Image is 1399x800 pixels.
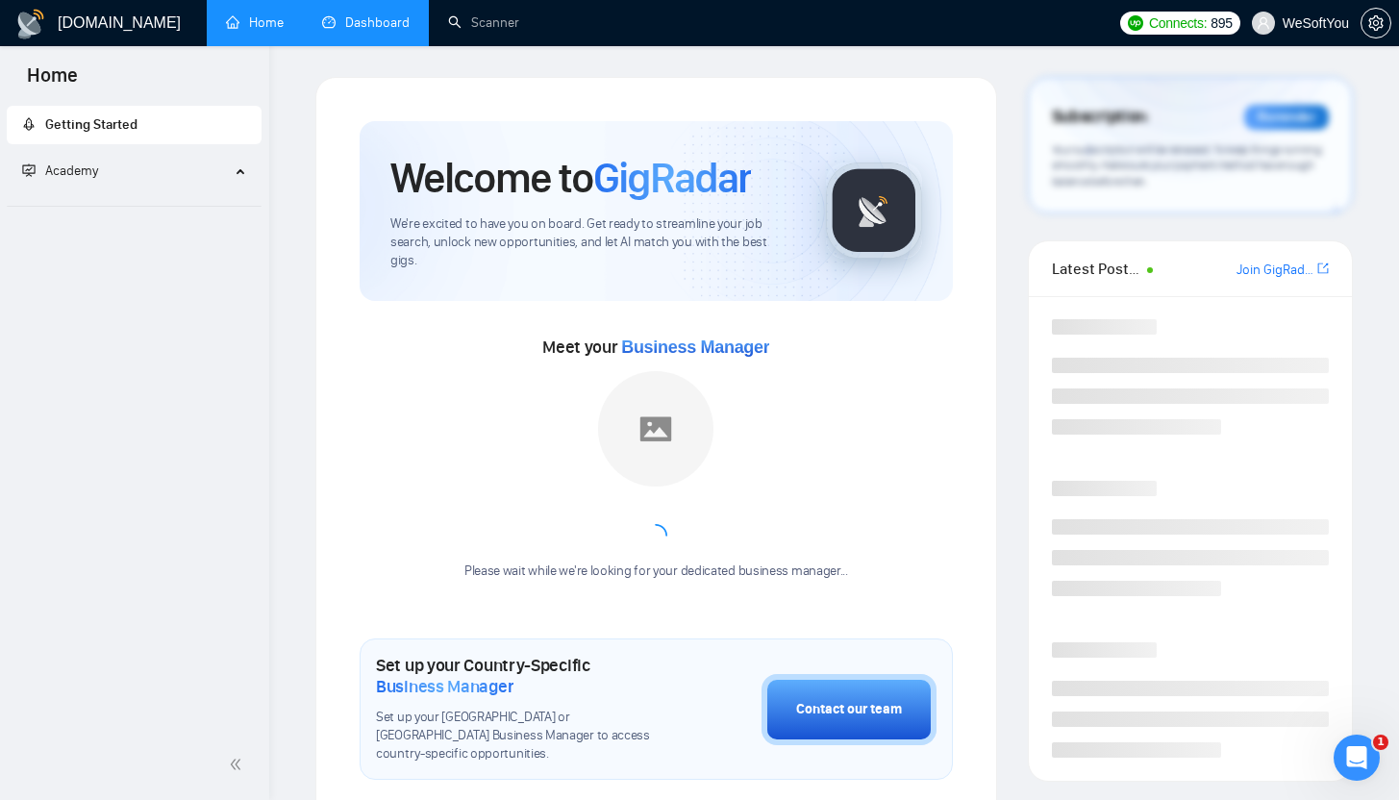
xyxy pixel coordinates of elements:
[1334,735,1380,781] iframe: Intercom live chat
[45,116,137,133] span: Getting Started
[1128,15,1143,31] img: upwork-logo.png
[229,755,248,774] span: double-left
[542,337,769,358] span: Meet your
[15,9,46,39] img: logo
[796,699,902,720] div: Contact our team
[376,655,665,697] h1: Set up your Country-Specific
[1149,12,1207,34] span: Connects:
[226,14,284,31] a: homeHome
[1361,8,1391,38] button: setting
[1373,735,1388,750] span: 1
[1052,257,1141,281] span: Latest Posts from the GigRadar Community
[12,62,93,102] span: Home
[621,337,769,357] span: Business Manager
[1052,142,1322,188] span: Your subscription will be renewed. To keep things running smoothly, make sure your payment method...
[1362,15,1390,31] span: setting
[598,371,713,487] img: placeholder.png
[1052,101,1147,134] span: Subscription
[448,14,519,31] a: searchScanner
[22,163,36,177] span: fund-projection-screen
[1361,15,1391,31] a: setting
[640,520,673,553] span: loading
[826,162,922,259] img: gigradar-logo.png
[1317,261,1329,276] span: export
[376,709,665,763] span: Set up your [GEOGRAPHIC_DATA] or [GEOGRAPHIC_DATA] Business Manager to access country-specific op...
[1317,260,1329,278] a: export
[22,117,36,131] span: rocket
[593,152,751,204] span: GigRadar
[1257,16,1270,30] span: user
[322,14,410,31] a: dashboardDashboard
[390,152,751,204] h1: Welcome to
[1211,12,1232,34] span: 895
[1237,260,1313,281] a: Join GigRadar Slack Community
[45,162,98,179] span: Academy
[390,215,795,270] span: We're excited to have you on board. Get ready to streamline your job search, unlock new opportuni...
[453,562,860,581] div: Please wait while we're looking for your dedicated business manager...
[22,162,98,179] span: Academy
[1244,105,1329,130] div: Reminder
[762,674,937,745] button: Contact our team
[7,198,262,211] li: Academy Homepage
[7,106,262,144] li: Getting Started
[376,676,513,697] span: Business Manager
